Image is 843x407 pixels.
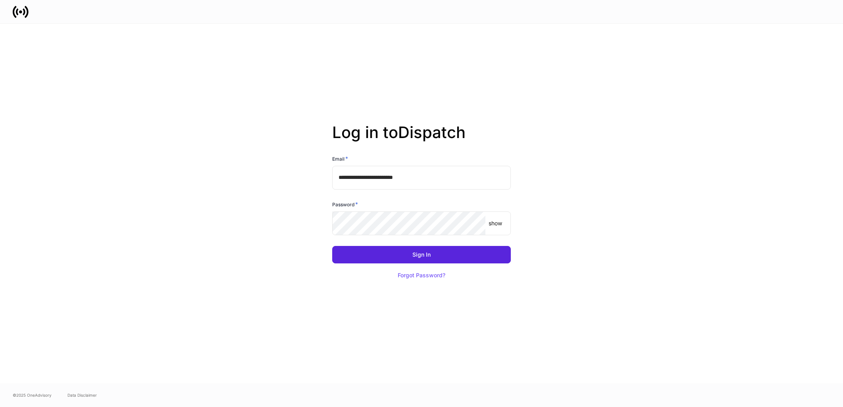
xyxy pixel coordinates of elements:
div: Forgot Password? [398,273,445,278]
div: Sign In [412,252,431,257]
h6: Password [332,200,358,208]
button: Forgot Password? [388,267,455,284]
button: Sign In [332,246,511,263]
h6: Email [332,155,348,163]
a: Data Disclaimer [67,392,97,398]
p: show [489,219,502,227]
h2: Log in to Dispatch [332,123,511,155]
span: © 2025 OneAdvisory [13,392,52,398]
